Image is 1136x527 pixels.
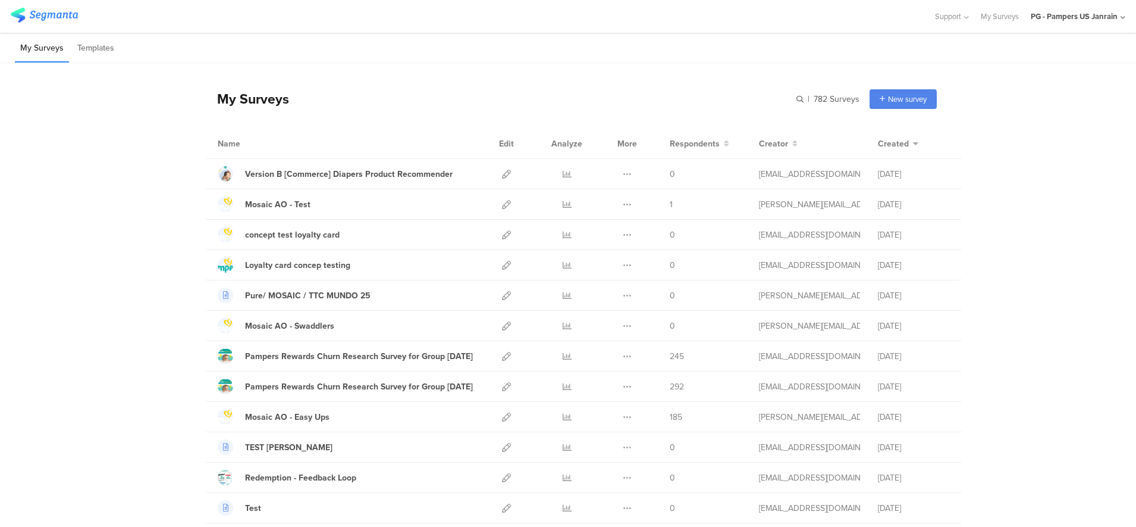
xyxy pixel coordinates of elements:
div: [DATE] [878,198,949,211]
a: Test [218,500,261,516]
div: Pampers Rewards Churn Research Survey for Group 1 July 2025 [245,381,473,393]
li: My Surveys [15,35,69,63]
div: Mosaic AO - Easy Ups [245,411,329,423]
a: Loyalty card concep testing [218,257,350,273]
div: zanolla.l@pg.com [759,472,860,484]
a: Mosaic AO - Swaddlers [218,318,334,333]
div: [DATE] [878,502,949,514]
span: 292 [670,381,684,393]
div: [DATE] [878,229,949,241]
div: [DATE] [878,381,949,393]
div: simanski.c@pg.com [759,198,860,211]
div: martens.j.1@pg.com [759,441,860,454]
span: 0 [670,229,675,241]
div: simanski.c@pg.com [759,411,860,423]
div: [DATE] [878,411,949,423]
span: | [806,93,811,105]
span: 245 [670,350,684,363]
div: zanolla.l@pg.com [759,502,860,514]
div: My Surveys [205,89,289,109]
span: Support [935,11,961,22]
div: cardosoteixeiral.c@pg.com [759,229,860,241]
div: Mosaic AO - Test [245,198,310,211]
div: Mosaic AO - Swaddlers [245,320,334,332]
div: cardosoteixeiral.c@pg.com [759,259,860,272]
a: Pure/ MOSAIC / TTC MUNDO 25 [218,288,371,303]
div: hougui.yh.1@pg.com [759,168,860,180]
img: segmanta logo [11,8,78,23]
span: 185 [670,411,682,423]
button: Respondents [670,138,729,150]
li: Templates [72,35,120,63]
a: TEST [PERSON_NAME] [218,439,332,455]
span: Respondents [670,138,720,150]
div: concept test loyalty card [245,229,340,241]
div: Pure/ MOSAIC / TTC MUNDO 25 [245,289,371,302]
span: 0 [670,472,675,484]
button: Creator [759,138,798,150]
span: 0 [670,441,675,454]
span: New survey [888,93,927,105]
div: More [614,129,640,158]
div: TEST Jasmin [245,441,332,454]
div: Edit [494,129,519,158]
span: Created [878,138,909,150]
div: [DATE] [878,441,949,454]
span: 782 Surveys [814,93,859,105]
div: Analyze [549,129,585,158]
div: Pampers Rewards Churn Research Survey for Group 2 July 2025 [245,350,473,363]
span: 0 [670,168,675,180]
div: [DATE] [878,472,949,484]
button: Created [878,138,918,150]
div: Name [218,138,289,150]
a: Pampers Rewards Churn Research Survey for Group [DATE] [218,348,473,364]
div: [DATE] [878,320,949,332]
span: 1 [670,198,673,211]
span: 0 [670,320,675,332]
span: 0 [670,259,675,272]
a: Version B [Commerce] Diapers Product Recommender [218,166,453,182]
a: Pampers Rewards Churn Research Survey for Group [DATE] [218,379,473,394]
a: Redemption - Feedback Loop [218,470,356,485]
div: simanski.c@pg.com [759,289,860,302]
div: [DATE] [878,259,949,272]
div: Test [245,502,261,514]
div: [DATE] [878,168,949,180]
a: Mosaic AO - Test [218,197,310,212]
span: 0 [670,289,675,302]
div: [DATE] [878,289,949,302]
a: concept test loyalty card [218,227,340,242]
div: Redemption - Feedback Loop [245,472,356,484]
div: Version B [Commerce] Diapers Product Recommender [245,168,453,180]
div: PG - Pampers US Janrain [1031,11,1118,22]
span: 0 [670,502,675,514]
a: Mosaic AO - Easy Ups [218,409,329,425]
div: Loyalty card concep testing [245,259,350,272]
div: fjaili.r@pg.com [759,350,860,363]
span: Creator [759,138,788,150]
div: fjaili.r@pg.com [759,381,860,393]
div: simanski.c@pg.com [759,320,860,332]
div: [DATE] [878,350,949,363]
